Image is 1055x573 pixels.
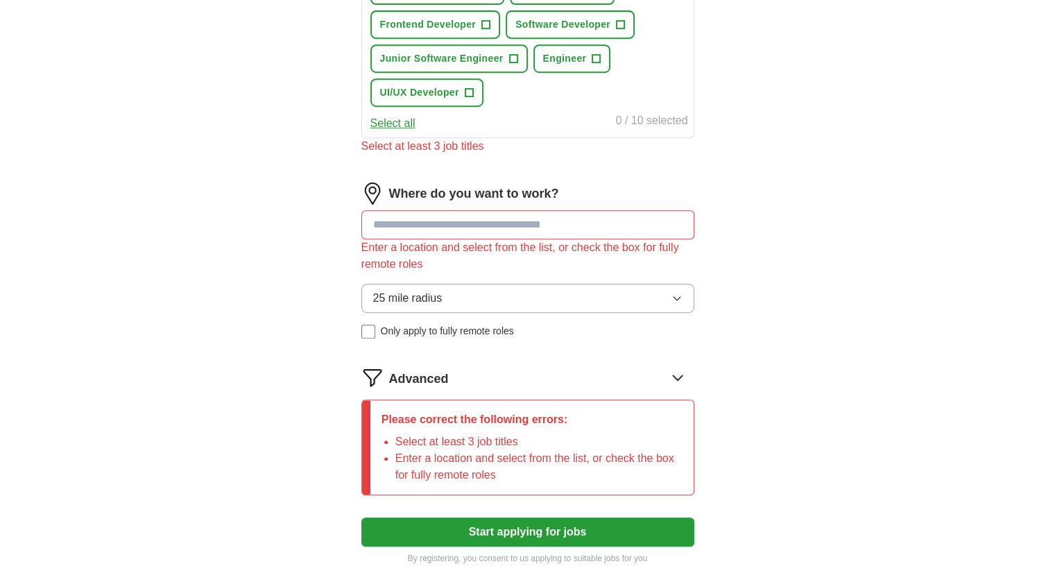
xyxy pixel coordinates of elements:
[370,115,415,132] button: Select all
[381,411,683,428] p: Please correct the following errors:
[380,17,477,32] span: Frontend Developer
[361,366,384,388] img: filter
[361,284,694,313] button: 25 mile radius
[361,182,384,205] img: location.png
[361,325,375,339] input: Only apply to fully remote roles
[373,290,443,307] span: 25 mile radius
[395,450,683,484] li: Enter a location and select from the list, or check the box for fully remote roles
[389,185,559,203] label: Where do you want to work?
[370,10,501,39] button: Frontend Developer
[361,138,694,155] div: Select at least 3 job titles
[515,17,610,32] span: Software Developer
[395,434,683,450] li: Select at least 3 job titles
[389,370,449,388] span: Advanced
[370,78,483,107] button: UI/UX Developer
[361,518,694,547] button: Start applying for jobs
[380,51,504,66] span: Junior Software Engineer
[370,44,528,73] button: Junior Software Engineer
[380,85,459,100] span: UI/UX Developer
[361,552,694,565] p: By registering, you consent to us applying to suitable jobs for you
[381,324,514,339] span: Only apply to fully remote roles
[361,239,694,273] div: Enter a location and select from the list, or check the box for fully remote roles
[533,44,611,73] button: Engineer
[543,51,587,66] span: Engineer
[615,112,687,132] div: 0 / 10 selected
[506,10,635,39] button: Software Developer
